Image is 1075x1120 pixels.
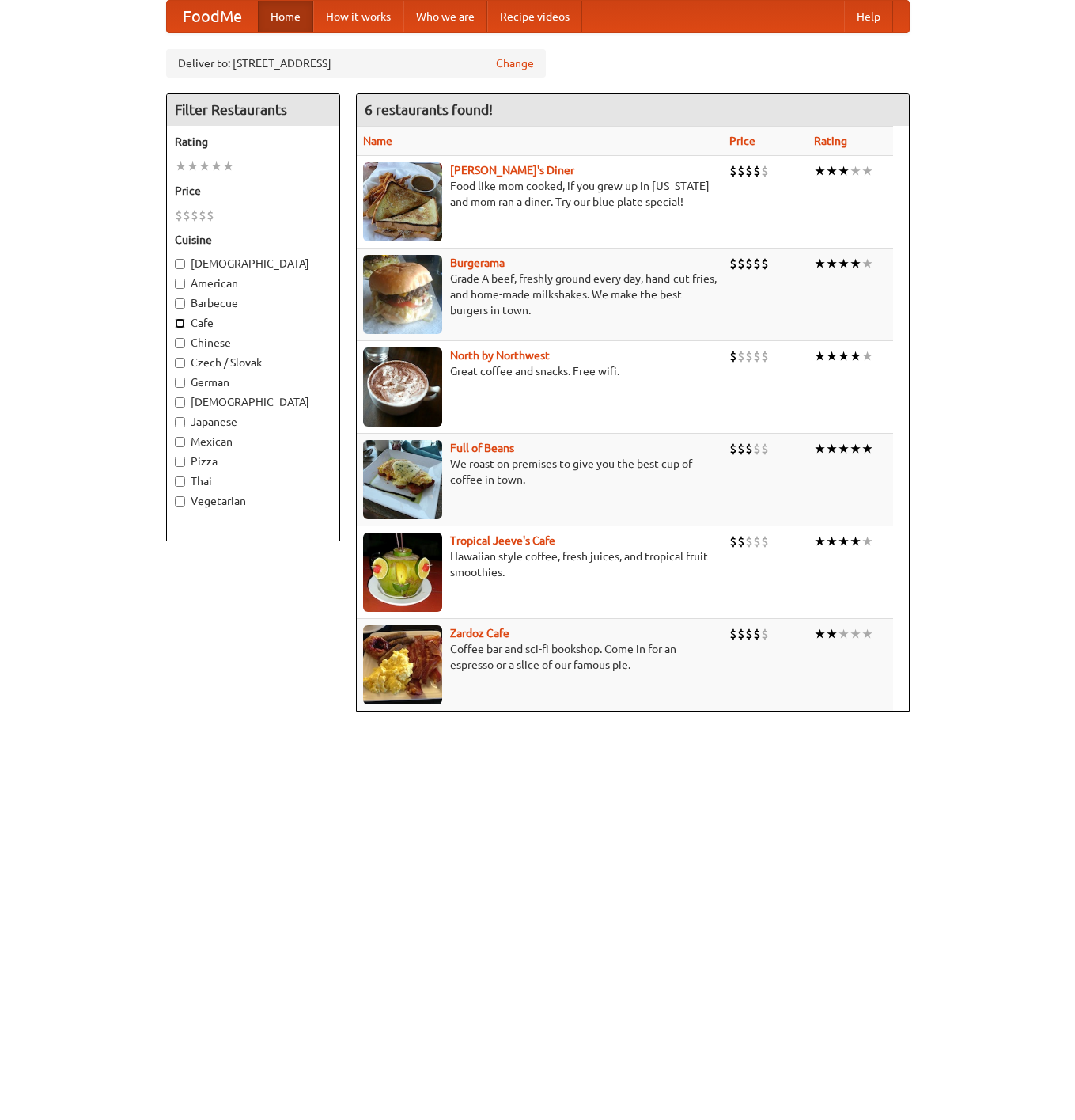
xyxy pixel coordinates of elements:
[363,178,717,210] p: Food like mom cooked, if you grew up in [US_STATE] and mom ran a diner. Try our blue plate special!
[753,162,761,180] li: $
[745,162,753,180] li: $
[850,162,861,180] li: ★
[814,135,847,147] a: Rating
[737,625,745,643] li: $
[814,440,826,457] li: ★
[175,397,185,408] input: [DEMOGRAPHIC_DATA]
[175,315,331,331] label: Cafe
[199,207,206,224] li: $
[222,158,234,175] li: ★
[175,378,185,388] input: German
[729,347,737,365] li: $
[183,207,191,224] li: $
[850,533,861,550] li: ★
[363,440,442,519] img: beans.jpg
[814,625,826,643] li: ★
[450,442,514,454] a: Full of Beans
[850,255,861,272] li: ★
[753,625,761,643] li: $
[861,255,873,272] li: ★
[826,533,838,550] li: ★
[737,533,745,550] li: $
[838,440,850,457] li: ★
[363,162,442,241] img: sallys.jpg
[175,335,331,351] label: Chinese
[175,454,331,469] label: Pizza
[363,271,717,318] p: Grade A beef, freshly ground every day, hand-cut fries, and home-made milkshakes. We make the bes...
[450,349,550,362] b: North by Northwest
[187,158,199,175] li: ★
[175,417,185,427] input: Japanese
[363,347,442,427] img: north.jpg
[167,1,258,32] a: FoodMe
[761,440,769,457] li: $
[175,295,331,311] label: Barbecue
[761,625,769,643] li: $
[838,347,850,365] li: ★
[838,625,850,643] li: ★
[167,94,339,126] h4: Filter Restaurants
[753,533,761,550] li: $
[761,533,769,550] li: $
[814,533,826,550] li: ★
[175,496,185,507] input: Vegetarian
[729,135,755,147] a: Price
[826,255,838,272] li: ★
[199,158,210,175] li: ★
[761,162,769,180] li: $
[761,347,769,365] li: $
[838,255,850,272] li: ★
[745,625,753,643] li: $
[826,625,838,643] li: ★
[206,207,214,224] li: $
[826,440,838,457] li: ★
[737,162,745,180] li: $
[450,164,574,177] b: [PERSON_NAME]'s Diner
[814,162,826,180] li: ★
[175,437,185,447] input: Mexican
[745,533,753,550] li: $
[753,255,761,272] li: $
[363,549,717,580] p: Hawaiian style coffee, fresh juices, and tropical fruit smoothies.
[745,255,753,272] li: $
[175,256,331,271] label: [DEMOGRAPHIC_DATA]
[175,414,331,430] label: Japanese
[175,358,185,368] input: Czech / Slovak
[737,255,745,272] li: $
[826,162,838,180] li: ★
[450,534,555,547] b: Tropical Jeeve's Cafe
[210,158,222,175] li: ★
[175,493,331,509] label: Vegetarian
[363,456,717,488] p: We roast on premises to give you the best cup of coffee in town.
[496,55,534,71] a: Change
[175,338,185,348] input: Chinese
[729,533,737,550] li: $
[175,259,185,269] input: [DEMOGRAPHIC_DATA]
[175,394,331,410] label: [DEMOGRAPHIC_DATA]
[814,255,826,272] li: ★
[487,1,582,32] a: Recipe videos
[175,434,331,450] label: Mexican
[175,318,185,328] input: Cafe
[861,347,873,365] li: ★
[363,625,442,704] img: zardoz.jpg
[175,158,187,175] li: ★
[175,134,331,150] h5: Rating
[861,625,873,643] li: ★
[363,255,442,334] img: burgerama.jpg
[175,476,185,487] input: Thai
[166,49,546,78] div: Deliver to: [STREET_ADDRESS]
[861,440,873,457] li: ★
[826,347,838,365] li: ★
[844,1,893,32] a: Help
[175,473,331,489] label: Thai
[850,625,861,643] li: ★
[729,440,737,457] li: $
[175,298,185,309] input: Barbecue
[861,162,873,180] li: ★
[403,1,487,32] a: Who we are
[745,440,753,457] li: $
[365,102,493,117] ng-pluralize: 6 restaurants found!
[450,256,505,269] a: Burgerama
